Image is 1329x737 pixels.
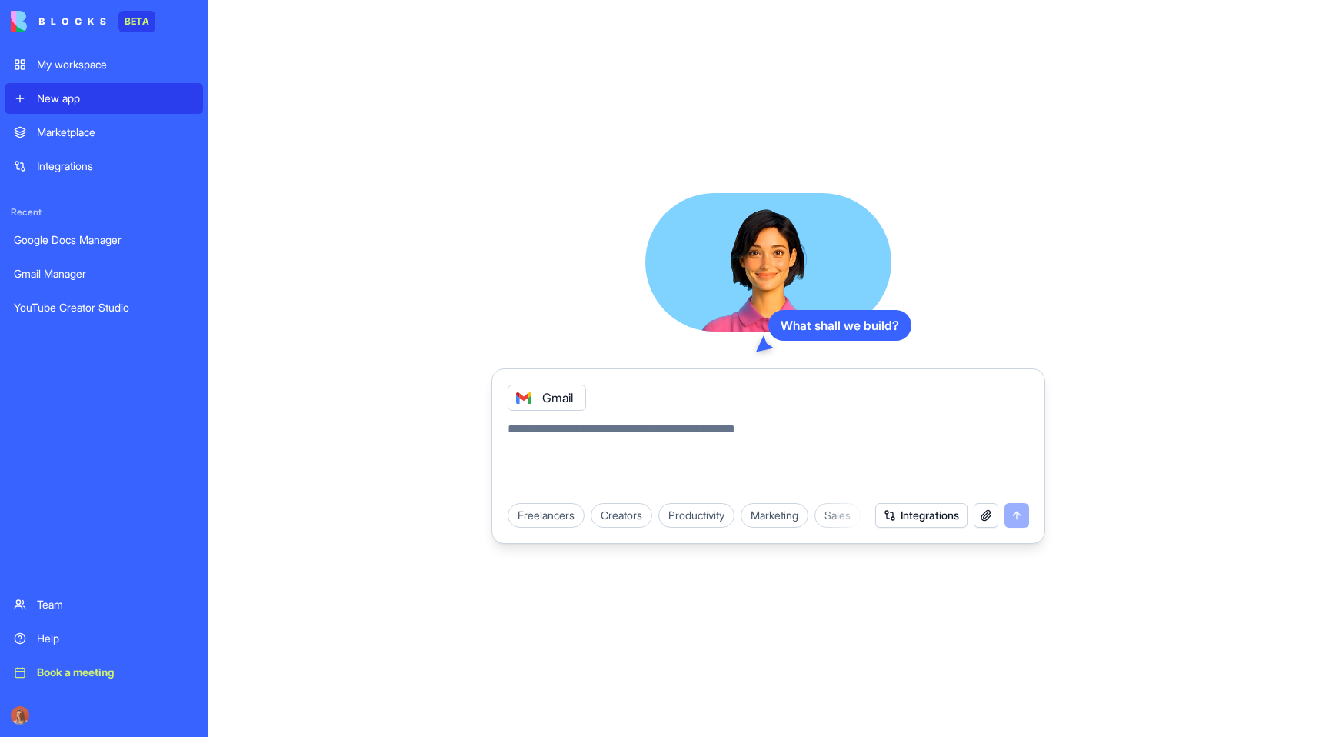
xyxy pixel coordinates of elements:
a: BETA [11,11,155,32]
div: Marketing [741,503,808,528]
a: Team [5,589,203,620]
div: Book a meeting [37,665,194,680]
div: BETA [118,11,155,32]
a: Book a meeting [5,657,203,688]
a: YouTube Creator Studio [5,292,203,323]
div: Productivity [658,503,734,528]
a: Marketplace [5,117,203,148]
div: Gmail [508,385,586,411]
img: logo [11,11,106,32]
div: YouTube Creator Studio [14,300,194,315]
div: Integrations [37,158,194,174]
div: Team [37,597,194,612]
div: My workspace [37,57,194,72]
a: Google Docs Manager [5,225,203,255]
button: Integrations [875,503,968,528]
div: What shall we build? [768,310,911,341]
a: My workspace [5,49,203,80]
div: New app [37,91,194,106]
div: Freelancers [508,503,585,528]
div: Google Docs Manager [14,232,194,248]
span: Recent [5,206,203,218]
a: New app [5,83,203,114]
a: Help [5,623,203,654]
a: Integrations [5,151,203,182]
img: Marina_gj5dtt.jpg [11,706,29,725]
div: Marketplace [37,125,194,140]
div: Creators [591,503,652,528]
div: Sales [814,503,861,528]
div: Help [37,631,194,646]
div: Gmail Manager [14,266,194,282]
a: Gmail Manager [5,258,203,289]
